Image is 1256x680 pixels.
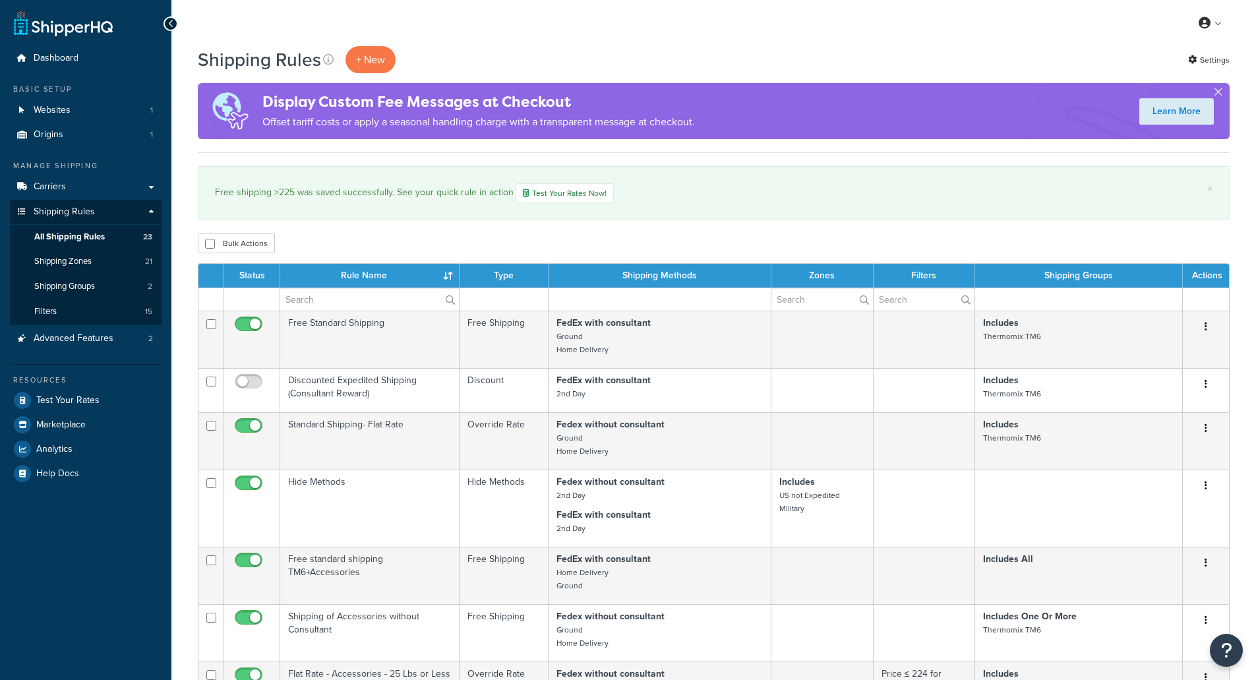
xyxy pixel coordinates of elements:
[771,288,873,311] input: Search
[10,98,162,123] a: Websites 1
[10,98,162,123] li: Websites
[460,412,549,470] td: Override Rate
[10,375,162,386] div: Resources
[983,316,1019,330] strong: Includes
[36,395,100,406] span: Test Your Rates
[224,264,280,288] th: Status
[36,419,86,431] span: Marketplace
[10,225,162,249] a: All Shipping Rules 23
[983,609,1077,623] strong: Includes One Or More
[556,388,585,400] small: 2nd Day
[10,123,162,147] li: Origins
[1183,264,1229,288] th: Actions
[460,470,549,547] td: Hide Methods
[10,274,162,299] li: Shipping Groups
[983,330,1041,342] small: Thermomix TM6
[983,624,1041,636] small: Thermomix TM6
[10,160,162,171] div: Manage Shipping
[34,53,78,64] span: Dashboard
[280,264,460,288] th: Rule Name : activate to sort column ascending
[460,547,549,604] td: Free Shipping
[280,368,460,412] td: Discounted Expedited Shipping (Consultant Reward)
[262,113,695,131] p: Offset tariff costs or apply a seasonal handling charge with a transparent message at checkout.
[1139,98,1214,125] a: Learn More
[10,437,162,461] a: Analytics
[556,624,609,649] small: Ground Home Delivery
[556,373,651,387] strong: FedEx with consultant
[556,552,651,566] strong: FedEx with consultant
[10,123,162,147] a: Origins 1
[1210,634,1243,667] button: Open Resource Center
[34,281,95,292] span: Shipping Groups
[34,105,71,116] span: Websites
[10,200,162,224] a: Shipping Rules
[262,91,695,113] h4: Display Custom Fee Messages at Checkout
[983,417,1019,431] strong: Includes
[10,299,162,324] li: Filters
[556,489,585,501] small: 2nd Day
[874,264,975,288] th: Filters
[556,609,665,623] strong: Fedex without consultant
[556,508,651,522] strong: FedEx with consultant
[145,256,152,267] span: 21
[10,462,162,485] a: Help Docs
[10,299,162,324] a: Filters 15
[975,264,1183,288] th: Shipping Groups
[10,249,162,274] li: Shipping Zones
[983,552,1033,566] strong: Includes All
[874,288,974,311] input: Search
[556,475,665,489] strong: Fedex without consultant
[280,604,460,662] td: Shipping of Accessories without Consultant
[556,316,651,330] strong: FedEx with consultant
[10,413,162,437] a: Marketplace
[280,288,459,311] input: Search
[36,444,73,455] span: Analytics
[460,604,549,662] td: Free Shipping
[34,206,95,218] span: Shipping Rules
[34,232,105,243] span: All Shipping Rules
[150,105,153,116] span: 1
[460,368,549,412] td: Discount
[1207,183,1212,194] a: ×
[143,232,152,243] span: 23
[556,432,609,457] small: Ground Home Delivery
[556,522,585,534] small: 2nd Day
[10,175,162,199] a: Carriers
[10,84,162,95] div: Basic Setup
[460,311,549,368] td: Free Shipping
[556,330,609,355] small: Ground Home Delivery
[34,129,63,140] span: Origins
[10,225,162,249] li: All Shipping Rules
[983,373,1019,387] strong: Includes
[779,475,815,489] strong: Includes
[150,129,153,140] span: 1
[10,274,162,299] a: Shipping Groups 2
[771,264,874,288] th: Zones
[10,388,162,412] a: Test Your Rates
[280,412,460,470] td: Standard Shipping- Flat Rate
[556,417,665,431] strong: Fedex without consultant
[148,281,152,292] span: 2
[34,306,57,317] span: Filters
[549,264,771,288] th: Shipping Methods
[779,489,840,514] small: US not Expedited Military
[10,200,162,325] li: Shipping Rules
[556,567,609,592] small: Home Delivery Ground
[983,388,1041,400] small: Thermomix TM6
[516,183,614,203] a: Test Your Rates Now!
[198,233,275,253] button: Bulk Actions
[14,10,113,36] a: ShipperHQ Home
[10,46,162,71] a: Dashboard
[1188,51,1230,69] a: Settings
[10,326,162,351] li: Advanced Features
[280,470,460,547] td: Hide Methods
[36,468,79,479] span: Help Docs
[145,306,152,317] span: 15
[198,47,321,73] h1: Shipping Rules
[34,333,113,344] span: Advanced Features
[198,83,262,139] img: duties-banner-06bc72dcb5fe05cb3f9472aba00be2ae8eb53ab6f0d8bb03d382ba314ac3c341.png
